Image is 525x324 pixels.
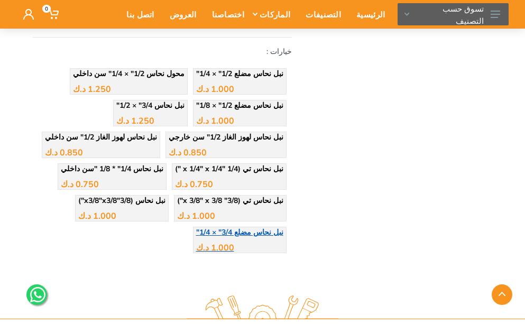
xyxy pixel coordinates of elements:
div: التصنيفات [295,3,346,25]
button: تسوق حسب التصنيف [398,3,509,25]
div: 0.750 د.ك [61,180,99,188]
span: نبل نحاس مضلع 1/2" × 1/4" [196,69,283,78]
span: محول نحاس 1/2" × 1/4" سن داخلي [73,69,185,78]
div: 0.850 د.ك [45,148,83,156]
a: نبل نحاس تي (1/4 "x 1/4" x 1/4 ") 0.750 د.ك [172,163,287,190]
a: نبل نحاس مضلع 1/2" × 1/8" 1.000 د.ك [193,100,287,126]
span: نبل نحاس مضلع 3/4" × 1/4" [196,227,283,237]
span: نبل نحاس مضلع 1/2" × 1/8" [196,100,283,110]
span: نبل نحاس (3/8"x3/8"x3/8") [78,196,165,205]
span: نبل نحاس لهوز الغاز 1/2" سن خارجي [169,132,283,142]
div: 1.000 د.ك [196,85,234,93]
a: نبل نحاس لهوز الغاز 1/2" سن داخلي 0.850 د.ك [42,132,160,158]
div: 1.000 د.ك [78,211,116,220]
a: نبل نحاس تي (3/8" x 3/8" x 3/8") 1.000 د.ك [174,195,287,221]
span: نبل نحاس 1/4" * 1/8 ''سن داخلي [61,164,163,173]
div: 0.750 د.ك [175,180,213,188]
a: نبل نحاس 3/4" × 1/2" 1.250 د.ك [113,100,188,126]
span: نبل نحاس لهوز الغاز 1/2" سن داخلي [45,132,157,142]
div: الرئيسية [346,3,390,25]
div: 0.850 د.ك [169,148,207,156]
span: نبل نحاس تي (1/4 "x 1/4" x 1/4 ") [175,164,283,173]
div: العروض [159,3,201,25]
div: 1.000 د.ك [196,116,234,125]
div: 1.000 د.ك [177,211,215,220]
a: نبل نحاس 1/4" * 1/8 ''سن داخلي 0.750 د.ك [58,163,167,190]
div: خيارات : [33,46,292,258]
a: نبل نحاس مضلع 1/2" × 1/4" 1.000 د.ك [193,68,287,95]
a: نبل نحاس (3/8"x3/8"x3/8") 1.000 د.ك [75,195,169,221]
span: 0 [42,5,51,13]
a: نبل نحاس لهوز الغاز 1/2" سن خارجي 0.850 د.ك [165,132,287,158]
div: اتصل بنا [116,3,159,25]
span: نبل نحاس تي (3/8" x 3/8" x 3/8") [177,196,283,205]
a: محول نحاس 1/2" × 1/4" سن داخلي 1.250 د.ك [70,68,188,95]
span: نبل نحاس 3/4" × 1/2" [116,100,185,110]
div: 1.000 د.ك [196,243,234,252]
div: 1.250 د.ك [73,85,111,93]
a: نبل نحاس مضلع 3/4" × 1/4" 1.000 د.ك [193,227,287,253]
div: 1.250 د.ك [116,116,154,125]
div: الماركات [249,3,295,25]
div: اختصاصنا [201,3,249,25]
